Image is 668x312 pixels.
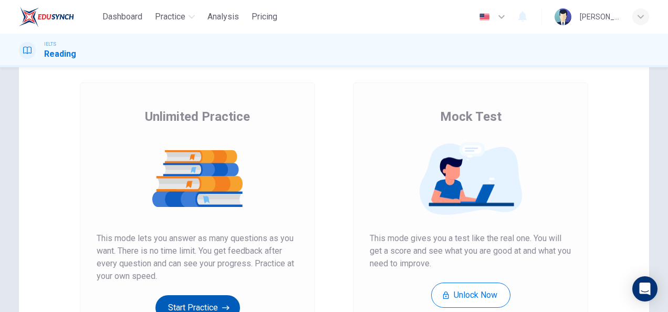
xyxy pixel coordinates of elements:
span: This mode lets you answer as many questions as you want. There is no time limit. You get feedback... [97,232,298,283]
div: Open Intercom Messenger [632,276,657,301]
span: Pricing [252,11,277,23]
h1: Reading [44,48,76,60]
button: Dashboard [98,7,147,26]
a: EduSynch logo [19,6,98,27]
span: Analysis [207,11,239,23]
div: [PERSON_NAME] [580,11,620,23]
span: Mock Test [440,108,502,125]
span: Unlimited Practice [145,108,250,125]
button: Pricing [247,7,281,26]
button: Analysis [203,7,243,26]
img: EduSynch logo [19,6,74,27]
span: Practice [155,11,185,23]
button: Practice [151,7,199,26]
img: Profile picture [555,8,571,25]
span: IELTS [44,40,56,48]
span: Dashboard [102,11,142,23]
button: Unlock Now [431,283,510,308]
img: en [478,13,491,21]
span: This mode gives you a test like the real one. You will get a score and see what you are good at a... [370,232,571,270]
